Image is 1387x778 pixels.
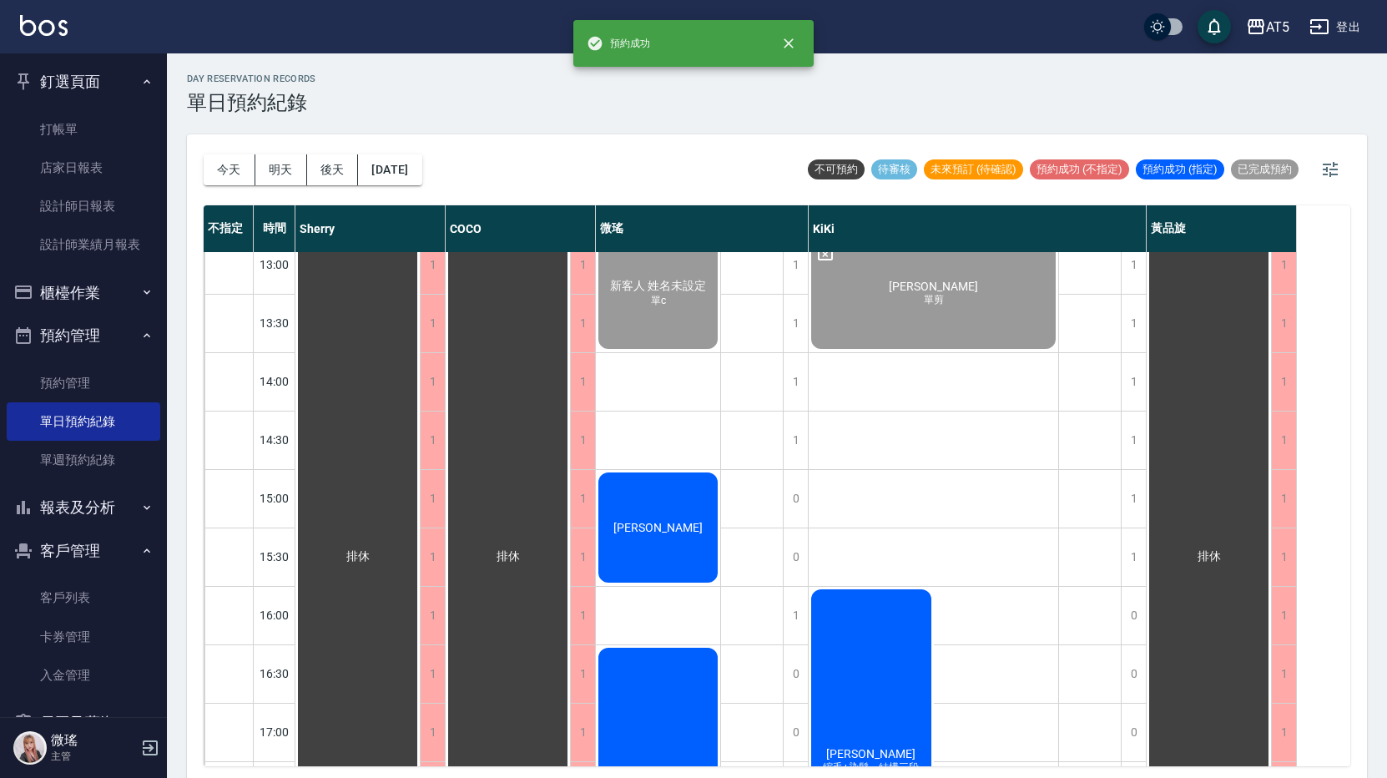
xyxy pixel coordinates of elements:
div: 1 [570,528,595,586]
div: 1 [783,412,808,469]
div: 14:30 [254,411,295,469]
div: 1 [570,353,595,411]
div: 1 [420,295,445,352]
div: 15:00 [254,469,295,528]
div: 1 [420,236,445,294]
span: 未來預訂 (待確認) [924,162,1023,177]
div: 1 [1121,528,1146,586]
span: [PERSON_NAME] [823,747,919,760]
p: 主管 [51,749,136,764]
div: 0 [1121,645,1146,703]
button: 客戶管理 [7,529,160,573]
div: 1 [1121,470,1146,528]
div: 1 [1271,587,1296,644]
div: 1 [783,295,808,352]
h5: 微瑤 [51,732,136,749]
div: 1 [1121,236,1146,294]
div: 1 [420,645,445,703]
div: 13:00 [254,235,295,294]
a: 打帳單 [7,110,160,149]
div: COCO [446,205,596,252]
div: 0 [1121,587,1146,644]
h2: day Reservation records [187,73,316,84]
div: 1 [783,587,808,644]
div: 1 [1271,295,1296,352]
button: 明天 [255,154,307,185]
div: 0 [783,470,808,528]
span: [PERSON_NAME] [885,280,981,293]
div: 1 [570,645,595,703]
div: 14:00 [254,352,295,411]
button: save [1198,10,1231,43]
button: 員工及薪資 [7,701,160,745]
a: 預約管理 [7,364,160,402]
span: 單剪 [920,293,947,307]
div: 0 [783,528,808,586]
a: 店家日報表 [7,149,160,187]
a: 設計師日報表 [7,187,160,225]
div: 1 [570,587,595,644]
button: AT5 [1239,10,1296,44]
div: 13:30 [254,294,295,352]
div: 1 [570,704,595,761]
span: 新客人 姓名未設定 [607,279,709,294]
div: 1 [1271,704,1296,761]
div: 時間 [254,205,295,252]
button: 櫃檯作業 [7,271,160,315]
a: 單日預約紀錄 [7,402,160,441]
div: 1 [1121,412,1146,469]
a: 客戶列表 [7,578,160,617]
span: 排休 [1194,549,1224,564]
a: 設計師業績月報表 [7,225,160,264]
div: 1 [420,470,445,528]
div: Sherry [295,205,446,252]
div: 1 [1271,412,1296,469]
button: 釘選頁面 [7,60,160,104]
div: 1 [570,236,595,294]
div: 1 [1121,295,1146,352]
a: 入金管理 [7,656,160,695]
div: 0 [783,645,808,703]
div: 1 [420,353,445,411]
button: 登出 [1303,12,1367,43]
a: 卡券管理 [7,618,160,656]
img: Logo [20,15,68,36]
div: 17:00 [254,703,295,761]
a: 單週預約紀錄 [7,441,160,479]
div: 15:30 [254,528,295,586]
div: 1 [1271,470,1296,528]
div: 1 [1271,353,1296,411]
div: 不指定 [204,205,254,252]
div: 黃品旋 [1147,205,1297,252]
span: 待審核 [871,162,917,177]
h3: 單日預約紀錄 [187,91,316,114]
span: 縮毛+染髮、結構三段 [820,760,922,775]
div: 1 [570,470,595,528]
span: 排休 [343,549,373,564]
div: 1 [783,353,808,411]
button: 預約管理 [7,314,160,357]
span: 預約成功 (不指定) [1030,162,1129,177]
span: 單c [648,294,669,308]
div: 微瑤 [596,205,809,252]
button: 今天 [204,154,255,185]
div: 1 [420,587,445,644]
div: 1 [1271,236,1296,294]
img: Person [13,731,47,765]
div: 1 [420,528,445,586]
div: 1 [783,236,808,294]
span: 不可預約 [808,162,865,177]
button: close [770,25,807,62]
div: 1 [570,412,595,469]
div: 16:00 [254,586,295,644]
span: [PERSON_NAME] [610,521,706,534]
span: 已完成預約 [1231,162,1299,177]
span: 預約成功 (指定) [1136,162,1224,177]
button: 報表及分析 [7,486,160,529]
div: 16:30 [254,644,295,703]
div: 1 [1121,353,1146,411]
div: 1 [420,412,445,469]
div: KiKi [809,205,1147,252]
button: [DATE] [358,154,421,185]
span: 排休 [493,549,523,564]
